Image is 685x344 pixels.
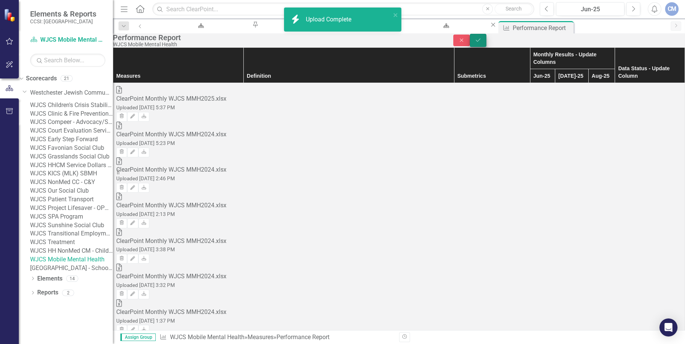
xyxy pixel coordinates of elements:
[116,308,682,317] div: ClearPoint Monthly WJCS MMH2024.xlsx
[306,15,353,24] div: Upload Complete
[259,21,393,30] a: Westchester Jewish Community Svcs, Inc Landing Page
[116,95,682,103] div: ClearPoint Monthly WJCS MMH2025.xlsx
[113,42,438,47] div: WJCS Mobile Mental Health
[120,333,156,341] span: Assign Group
[592,72,612,80] div: Aug-25
[513,23,572,33] div: Performance Report
[30,9,96,18] span: Elements & Reports
[116,237,682,246] div: ClearPoint Monthly WJCS MMH2024.xlsx
[30,161,113,170] a: WJCS HHCM Service Dollars - Children
[266,28,386,38] div: Westchester Jewish Community Svcs, Inc Landing Page
[533,51,612,66] div: Monthly Results - Update Columns
[30,127,113,135] a: WJCS Court Evaluation Services
[30,204,113,213] a: WJCS Project Lifesaver - OPWDD
[30,118,113,127] a: WJCS Compeer - Advocacy/Support Services
[152,3,534,16] input: Search ClearPoint...
[30,229,113,238] a: WJCS Transitional Employment - [DEMOGRAPHIC_DATA] [DEMOGRAPHIC_DATA]
[30,264,113,273] a: [GEOGRAPHIC_DATA] - School Support Project II
[30,178,113,187] a: WJCS NonMed CC - C&Y
[116,318,175,324] small: Uploaded [DATE] 1:37 PM
[457,72,527,80] div: Submetrics
[30,110,113,118] a: WJCS Clinic & Fire Prevention [PERSON_NAME]
[26,74,57,83] a: Scorecards
[30,169,113,178] a: WJCS KICS (MLK) SBMH
[116,130,682,139] div: ClearPoint Monthly WJCS MMH2024.xlsx
[659,318,677,336] div: Open Intercom Messenger
[4,9,17,22] img: ClearPoint Strategy
[116,104,175,110] small: Uploaded [DATE] 5:37 PM
[407,28,483,38] div: Mobile Mental Health Landing Page
[155,28,245,38] div: Children's Crisis Stabilization Landing Page
[618,65,682,80] div: Data Status - Update Column
[30,152,113,161] a: WJCS Grasslands Social Club
[170,333,245,341] a: WJCS Mobile Mental Health
[66,275,78,282] div: 14
[116,282,175,288] small: Uploaded [DATE] 3:32 PM
[30,54,105,67] input: Search Below...
[30,238,113,247] a: WJCS Treatment
[30,187,113,195] a: WJCS Our Social Club
[276,333,330,341] div: Performance Report
[248,333,273,341] a: Measures
[116,272,682,281] div: ClearPoint Monthly WJCS MMH2024.xlsx
[533,72,552,80] div: Jun-25
[116,140,175,146] small: Uploaded [DATE] 5:23 PM
[116,201,682,210] div: ClearPoint Monthly WJCS MMH2024.xlsx
[506,6,522,12] span: Search
[401,21,489,30] a: Mobile Mental Health Landing Page
[30,101,113,110] a: WJCS Children's Crisis Stabilization
[30,195,113,204] a: WJCS Patient Transport
[37,275,62,283] a: Elements
[30,221,113,230] a: WJCS Sunshine Social Club
[30,247,113,255] a: WJCS HH NonMed CM - Children
[30,135,113,144] a: WJCS Early Step Forward
[393,11,398,19] button: close
[559,5,622,14] div: Jun-25
[665,2,679,16] button: CM
[61,75,73,82] div: 21
[113,33,438,42] div: Performance Report
[116,166,682,174] div: ClearPoint Monthly WJCS MMH2024.xlsx
[247,72,451,80] div: Definition
[116,211,175,217] small: Uploaded [DATE] 2:13 PM
[30,255,113,264] a: WJCS Mobile Mental Health
[116,72,240,80] div: Measures
[159,333,393,342] div: » »
[558,72,585,80] div: [DATE]-25
[62,290,74,296] div: 2
[30,18,96,24] small: CCSI: [GEOGRAPHIC_DATA]
[556,2,624,16] button: Jun-25
[30,213,113,221] a: WJCS SPA Program
[116,246,175,252] small: Uploaded [DATE] 3:38 PM
[116,175,175,181] small: Uploaded [DATE] 2:46 PM
[495,4,532,14] button: Search
[30,36,105,44] a: WJCS Mobile Mental Health
[37,288,58,297] a: Reports
[148,21,252,30] a: Children's Crisis Stabilization Landing Page
[30,144,113,152] a: WJCS Favonian Social Club
[30,89,113,97] a: Westchester Jewish Community Svcs, Inc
